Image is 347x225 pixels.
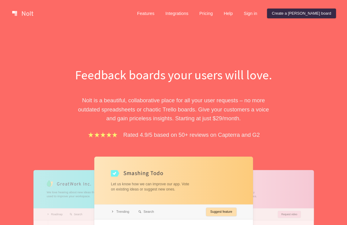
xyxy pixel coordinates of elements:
[123,130,260,139] p: Rated 4.9/5 based on 50+ reviews on Capterra and G2
[267,9,336,18] a: Create a [PERSON_NAME] board
[132,9,159,18] a: Features
[68,96,279,123] p: Nolt is a beautiful, collaborative place for all your user requests – no more outdated spreadshee...
[68,66,279,84] h1: Feedback boards your users will love.
[87,131,118,138] img: stars.b067e34983.png
[161,9,193,18] a: Integrations
[219,9,238,18] a: Help
[194,9,218,18] a: Pricing
[239,9,262,18] a: Sign in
